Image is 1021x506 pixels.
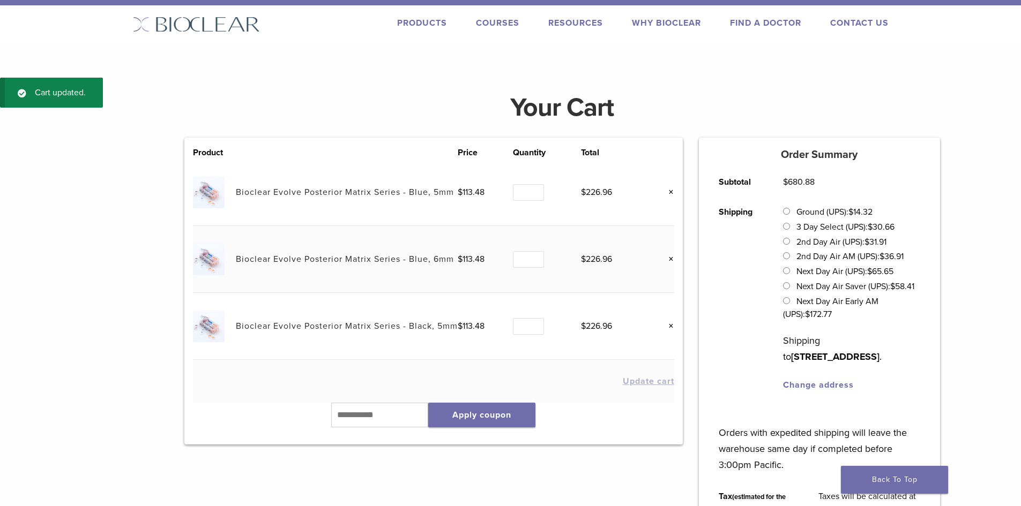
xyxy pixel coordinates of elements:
[865,237,869,247] span: $
[458,321,485,331] bdi: 113.48
[660,185,674,199] a: Remove this item
[868,222,873,232] span: $
[796,222,895,232] label: 3 Day Select (UPS):
[193,146,236,159] th: Product
[623,377,674,386] button: Update cart
[730,18,801,28] a: Find A Doctor
[581,254,612,265] bdi: 226.96
[581,187,612,198] bdi: 226.96
[632,18,701,28] a: Why Bioclear
[193,176,225,208] img: Bioclear Evolve Posterior Matrix Series - Blue, 5mm
[581,321,612,331] bdi: 226.96
[458,321,463,331] span: $
[458,187,463,198] span: $
[458,254,463,265] span: $
[783,177,815,187] bdi: 680.88
[660,252,674,266] a: Remove this item
[796,266,893,277] label: Next Day Air (UPS):
[783,177,788,187] span: $
[880,251,884,262] span: $
[476,18,519,28] a: Courses
[796,207,873,217] label: Ground (UPS):
[880,251,904,262] bdi: 36.91
[865,237,886,247] bdi: 31.91
[867,266,893,277] bdi: 65.65
[868,222,895,232] bdi: 30.66
[796,237,886,247] label: 2nd Day Air (UPS):
[548,18,603,28] a: Resources
[791,351,880,362] strong: [STREET_ADDRESS]
[458,187,485,198] bdi: 113.48
[397,18,447,28] a: Products
[890,281,895,292] span: $
[458,254,485,265] bdi: 113.48
[783,333,920,365] p: Shipping to .
[796,281,914,292] label: Next Day Air Saver (UPS):
[830,18,889,28] a: Contact Us
[890,281,914,292] bdi: 58.41
[783,296,878,320] label: Next Day Air Early AM (UPS):
[458,146,513,159] th: Price
[193,243,225,275] img: Bioclear Evolve Posterior Matrix Series - Blue, 6mm
[581,146,645,159] th: Total
[581,254,586,265] span: $
[699,148,940,161] h5: Order Summary
[867,266,872,277] span: $
[236,187,454,198] a: Bioclear Evolve Posterior Matrix Series - Blue, 5mm
[805,309,810,320] span: $
[236,254,454,265] a: Bioclear Evolve Posterior Matrix Series - Blue, 6mm
[848,207,873,217] bdi: 14.32
[236,321,458,331] a: Bioclear Evolve Posterior Matrix Series - Black, 5mm
[841,466,948,494] a: Back To Top
[133,17,260,32] img: Bioclear
[581,187,586,198] span: $
[707,167,771,197] th: Subtotal
[796,251,904,262] label: 2nd Day Air AM (UPS):
[581,321,586,331] span: $
[805,309,832,320] bdi: 172.77
[719,409,920,473] p: Orders with expedited shipping will leave the warehouse same day if completed before 3:00pm Pacific.
[707,197,771,400] th: Shipping
[193,310,225,342] img: Bioclear Evolve Posterior Matrix Series - Black, 5mm
[848,207,853,217] span: $
[660,319,674,333] a: Remove this item
[176,95,948,120] h1: Your Cart
[513,146,580,159] th: Quantity
[783,380,854,390] a: Change address
[428,403,535,427] button: Apply coupon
